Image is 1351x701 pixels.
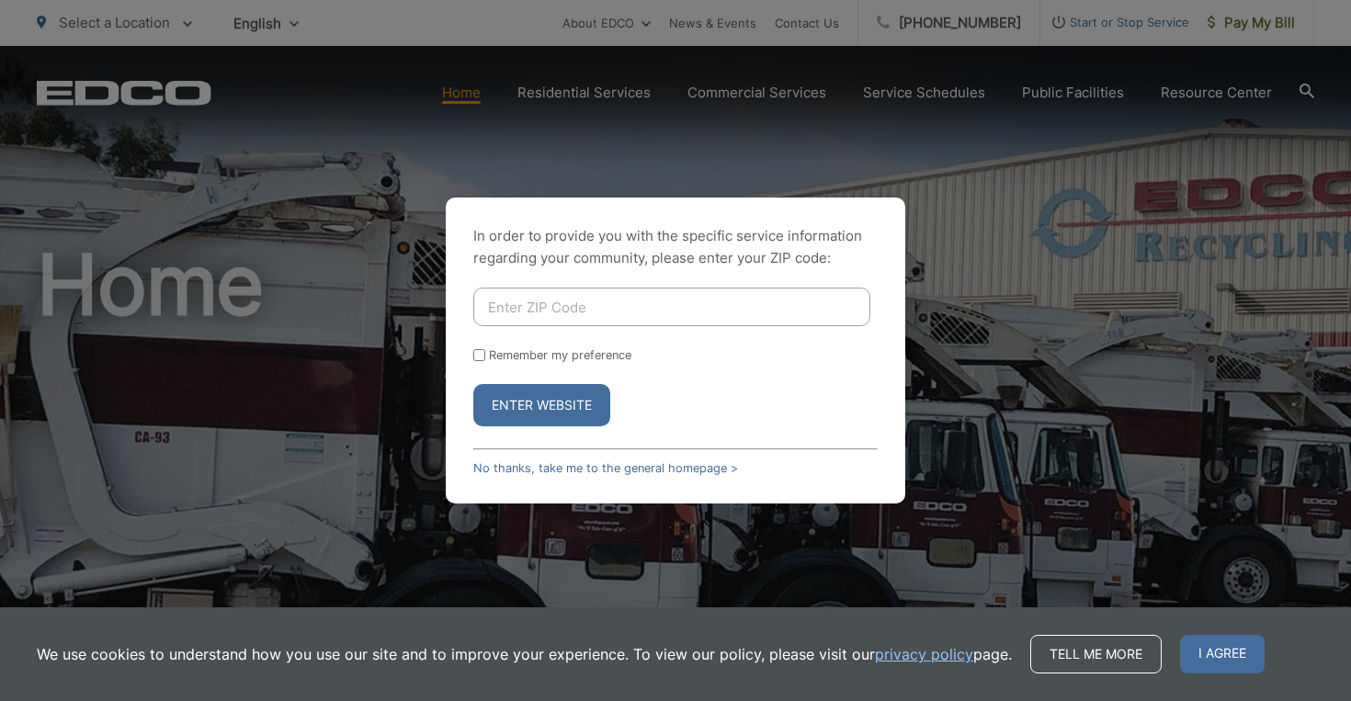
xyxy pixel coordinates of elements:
span: I agree [1180,635,1265,673]
label: Remember my preference [489,348,631,362]
p: We use cookies to understand how you use our site and to improve your experience. To view our pol... [37,643,1012,665]
a: privacy policy [875,643,973,665]
p: In order to provide you with the specific service information regarding your community, please en... [473,225,878,269]
a: No thanks, take me to the general homepage > [473,461,738,475]
a: Tell me more [1030,635,1162,673]
input: Enter ZIP Code [473,288,870,326]
button: Enter Website [473,384,610,426]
